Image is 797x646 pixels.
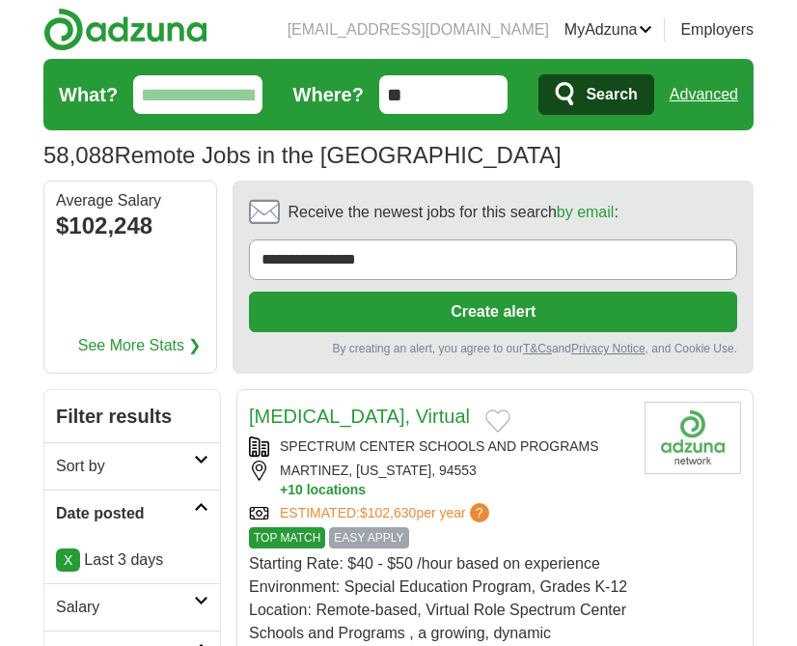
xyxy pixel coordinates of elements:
a: X [56,548,80,572]
div: MARTINEZ, [US_STATE], 94553 [249,461,629,499]
a: MyAdzuna [564,18,653,42]
div: Average Salary [56,193,205,209]
a: T&Cs [523,342,552,355]
a: by email [557,204,615,220]
img: Adzuna logo [43,8,207,51]
div: $102,248 [56,209,205,243]
a: Salary [44,583,220,631]
h2: Date posted [56,502,194,525]
a: Privacy Notice [571,342,646,355]
h1: Remote Jobs in the [GEOGRAPHIC_DATA] [43,142,562,168]
a: Employers [680,18,754,42]
h2: Salary [56,596,194,619]
div: SPECTRUM CENTER SCHOOLS AND PROGRAMS [249,436,629,457]
span: TOP MATCH [249,527,325,548]
span: Receive the newest jobs for this search : [288,201,618,224]
div: By creating an alert, you agree to our and , and Cookie Use. [249,340,737,357]
span: $102,630 [360,505,416,520]
h2: Filter results [44,390,220,442]
a: Advanced [670,75,738,114]
span: + [280,481,288,499]
a: See More Stats ❯ [78,334,202,357]
li: [EMAIL_ADDRESS][DOMAIN_NAME] [288,18,549,42]
a: [MEDICAL_DATA], Virtual [249,406,470,427]
label: Where? [293,80,364,109]
a: Sort by [44,442,220,490]
label: What? [59,80,118,109]
button: +10 locations [280,481,629,499]
p: Last 3 days [56,548,208,572]
h2: Sort by [56,455,194,478]
button: Search [538,74,653,115]
span: ? [470,503,489,522]
span: EASY APPLY [329,527,408,548]
span: 58,088 [43,138,114,173]
span: Search [586,75,637,114]
img: Company logo [645,402,741,474]
button: Add to favorite jobs [485,409,510,433]
a: Date posted [44,490,220,537]
button: Create alert [249,292,737,332]
a: ESTIMATED:$102,630per year? [280,503,493,523]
